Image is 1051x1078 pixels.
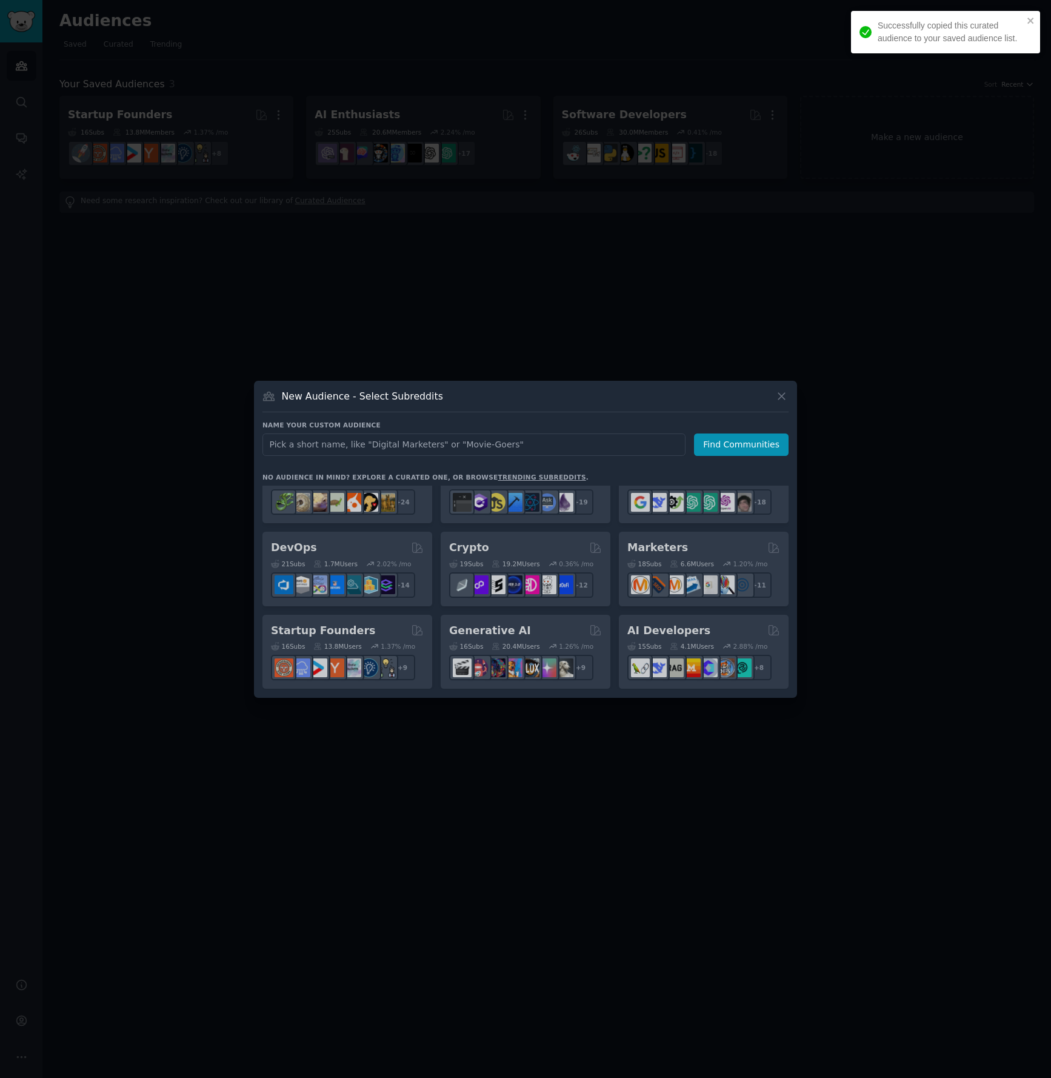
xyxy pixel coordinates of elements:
[498,474,586,481] a: trending subreddits
[694,434,789,456] button: Find Communities
[262,421,789,429] h3: Name your custom audience
[262,473,589,481] div: No audience in mind? Explore a curated one, or browse .
[1027,16,1035,25] button: close
[282,390,443,403] h3: New Audience - Select Subreddits
[878,19,1023,45] div: Successfully copied this curated audience to your saved audience list.
[262,434,686,456] input: Pick a short name, like "Digital Marketers" or "Movie-Goers"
